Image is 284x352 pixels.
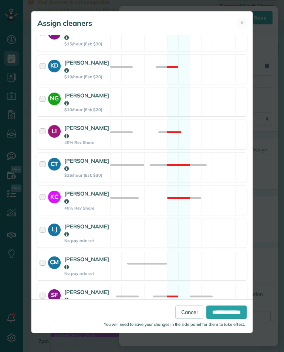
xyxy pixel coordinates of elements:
strong: [PERSON_NAME] [64,289,109,303]
small: You will need to save your changes in the side panel for them to take effect. [104,322,245,327]
strong: No pay rate set [64,271,109,276]
strong: [PERSON_NAME] [64,256,109,270]
strong: 40% Rev Share [64,206,109,211]
strong: $15/hour (Est: $30) [64,173,109,178]
strong: $10/hour (Est: $20) [64,107,109,112]
strong: $10/hour (Est: $20) [64,74,109,79]
h5: Assign cleaners [37,18,92,28]
strong: LJ [48,224,61,234]
strong: KD [48,60,61,70]
strong: KC [48,191,61,201]
span: ✕ [240,19,244,26]
strong: [PERSON_NAME] [64,223,109,238]
a: Cancel [175,306,203,319]
strong: [PERSON_NAME] [64,190,109,205]
strong: [PERSON_NAME] [64,59,109,74]
strong: CT [48,158,61,168]
strong: No pay rate set [64,238,109,243]
strong: SF [48,289,61,300]
strong: LI [48,125,61,135]
strong: CM [48,256,61,267]
strong: 40% Rev Share [64,140,109,145]
strong: $15/hour (Est: $30) [64,41,109,46]
strong: [PERSON_NAME] [64,157,109,172]
strong: [PERSON_NAME] [64,92,109,107]
strong: [PERSON_NAME] [64,124,109,139]
strong: NG [48,93,61,103]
